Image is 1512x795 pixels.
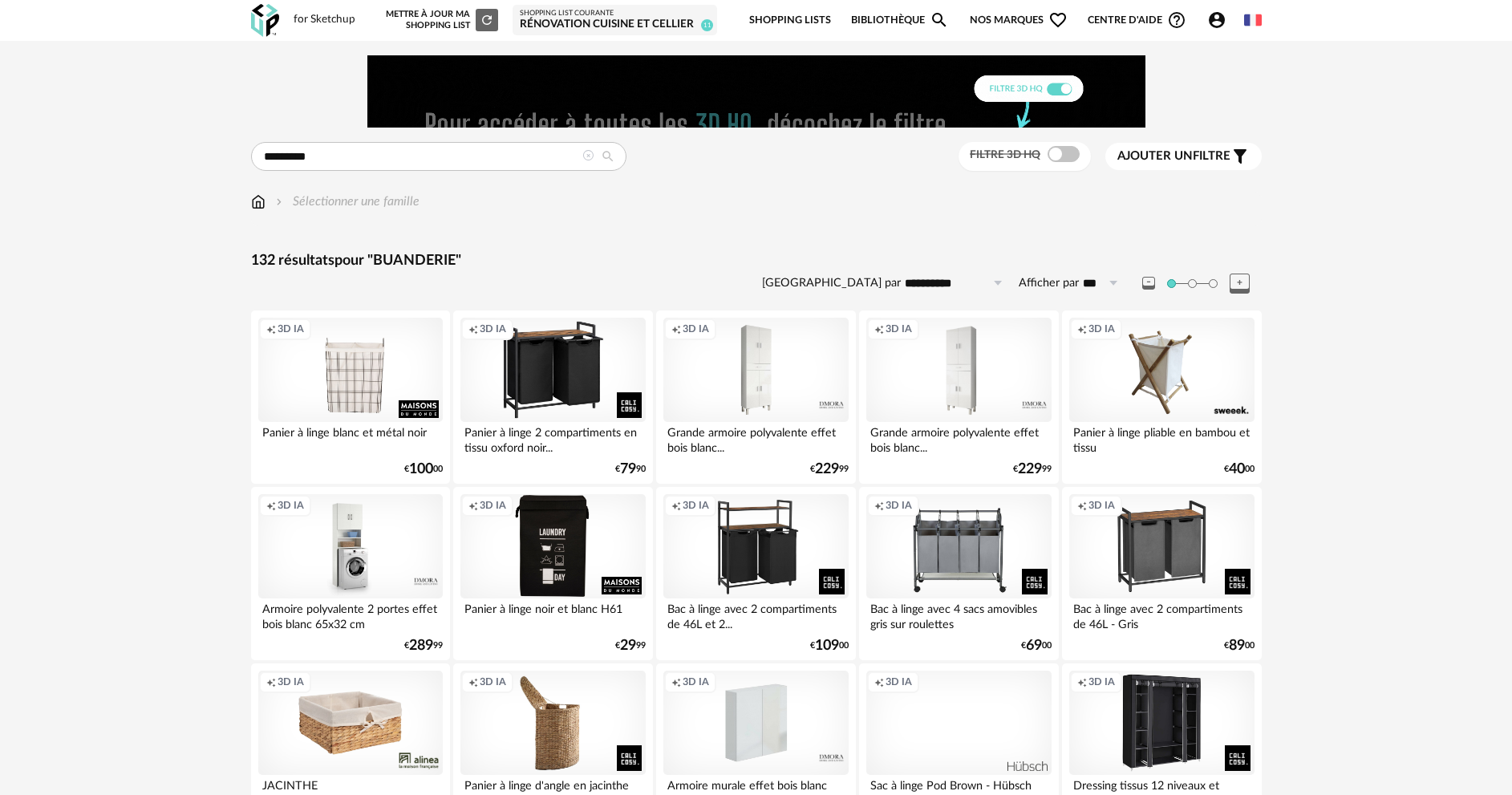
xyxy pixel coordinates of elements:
span: 3D IA [683,499,709,512]
span: 3D IA [886,499,912,512]
a: Creation icon 3D IA Armoire polyvalente 2 portes effet bois blanc 65x32 cm €28999 [251,487,450,660]
div: € 99 [615,640,646,651]
span: Creation icon [671,322,681,335]
div: € 00 [1224,464,1255,475]
span: 3D IA [278,322,304,335]
span: Creation icon [1077,499,1087,512]
div: Bac à linge avec 2 compartiments de 46L et 2... [663,598,848,631]
span: 3D IA [480,322,506,335]
div: € 00 [810,640,849,651]
a: Shopping List courante Rénovation cuisine et cellier 11 [520,9,710,32]
label: Afficher par [1019,276,1079,291]
span: 109 [815,640,839,651]
span: 29 [620,640,636,651]
span: Creation icon [671,675,681,688]
div: € 99 [404,640,443,651]
div: Shopping List courante [520,9,710,18]
span: 89 [1229,640,1245,651]
div: 132 résultats [251,252,1262,270]
div: € 99 [1013,464,1052,475]
span: filtre [1117,148,1230,164]
span: 3D IA [1088,499,1115,512]
span: 11 [701,19,713,31]
div: Bac à linge avec 4 sacs amovibles gris sur roulettes [866,598,1051,631]
span: Creation icon [874,322,884,335]
span: 3D IA [886,322,912,335]
span: 3D IA [683,675,709,688]
span: Help Circle Outline icon [1167,10,1186,30]
img: FILTRE%20HQ%20NEW_V1%20(4).gif [367,55,1145,128]
span: 3D IA [683,322,709,335]
div: for Sketchup [294,13,355,27]
div: Bac à linge avec 2 compartiments de 46L - Gris [1069,598,1254,631]
span: Account Circle icon [1207,10,1226,30]
a: Creation icon 3D IA Panier à linge pliable en bambou et tissu €4000 [1062,310,1261,484]
div: Panier à linge noir et blanc H61 [460,598,645,631]
span: 3D IA [480,675,506,688]
img: fr [1244,11,1262,29]
button: Ajouter unfiltre Filter icon [1105,143,1262,170]
span: 3D IA [480,499,506,512]
span: 289 [409,640,433,651]
a: Creation icon 3D IA Grande armoire polyvalente effet bois blanc... €22999 [656,310,855,484]
span: Creation icon [266,322,276,335]
span: Account Circle icon [1207,10,1234,30]
span: Creation icon [1077,675,1087,688]
span: Heart Outline icon [1048,10,1068,30]
span: 3D IA [1088,675,1115,688]
span: Filtre 3D HQ [970,149,1040,160]
a: Creation icon 3D IA Panier à linge noir et blanc H61 €2999 [453,487,652,660]
img: svg+xml;base64,PHN2ZyB3aWR0aD0iMTYiIGhlaWdodD0iMTciIHZpZXdCb3g9IjAgMCAxNiAxNyIgZmlsbD0ibm9uZSIgeG... [251,193,266,211]
span: Creation icon [468,499,478,512]
span: 100 [409,464,433,475]
span: Creation icon [671,499,681,512]
a: Creation icon 3D IA Bac à linge avec 4 sacs amovibles gris sur roulettes €6900 [859,487,1058,660]
a: Shopping Lists [749,2,831,39]
div: Panier à linge pliable en bambou et tissu [1069,422,1254,454]
div: Rénovation cuisine et cellier [520,18,710,32]
span: 3D IA [278,675,304,688]
span: Creation icon [874,499,884,512]
span: Creation icon [266,675,276,688]
img: OXP [251,4,279,37]
div: Mettre à jour ma Shopping List [383,9,498,31]
span: 79 [620,464,636,475]
span: Creation icon [468,675,478,688]
span: Creation icon [874,675,884,688]
div: Grande armoire polyvalente effet bois blanc... [866,422,1051,454]
span: 69 [1026,640,1042,651]
span: 3D IA [1088,322,1115,335]
div: € 90 [615,464,646,475]
div: Panier à linge 2 compartiments en tissu oxford noir... [460,422,645,454]
span: Magnify icon [930,10,949,30]
div: Armoire polyvalente 2 portes effet bois blanc 65x32 cm [258,598,443,631]
span: Creation icon [266,499,276,512]
div: € 00 [404,464,443,475]
span: 40 [1229,464,1245,475]
div: € 00 [1021,640,1052,651]
span: 3D IA [886,675,912,688]
span: Refresh icon [480,15,494,24]
div: € 00 [1224,640,1255,651]
a: Creation icon 3D IA Grande armoire polyvalente effet bois blanc... €22999 [859,310,1058,484]
span: Filter icon [1230,147,1250,166]
a: BibliothèqueMagnify icon [851,2,949,39]
div: Panier à linge blanc et métal noir [258,422,443,454]
a: Creation icon 3D IA Panier à linge 2 compartiments en tissu oxford noir... €7990 [453,310,652,484]
img: svg+xml;base64,PHN2ZyB3aWR0aD0iMTYiIGhlaWdodD0iMTYiIHZpZXdCb3g9IjAgMCAxNiAxNiIgZmlsbD0ibm9uZSIgeG... [273,193,286,211]
span: Creation icon [468,322,478,335]
span: Nos marques [970,2,1068,39]
span: 229 [1018,464,1042,475]
span: Ajouter un [1117,150,1193,162]
div: Grande armoire polyvalente effet bois blanc... [663,422,848,454]
a: Creation icon 3D IA Bac à linge avec 2 compartiments de 46L - Gris €8900 [1062,487,1261,660]
span: 229 [815,464,839,475]
div: € 99 [810,464,849,475]
span: Centre d'aideHelp Circle Outline icon [1088,10,1186,30]
span: Creation icon [1077,322,1087,335]
a: Creation icon 3D IA Panier à linge blanc et métal noir €10000 [251,310,450,484]
div: Sélectionner une famille [273,193,420,211]
a: Creation icon 3D IA Bac à linge avec 2 compartiments de 46L et 2... €10900 [656,487,855,660]
label: [GEOGRAPHIC_DATA] par [762,276,901,291]
span: pour "BUANDERIE" [334,254,461,268]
